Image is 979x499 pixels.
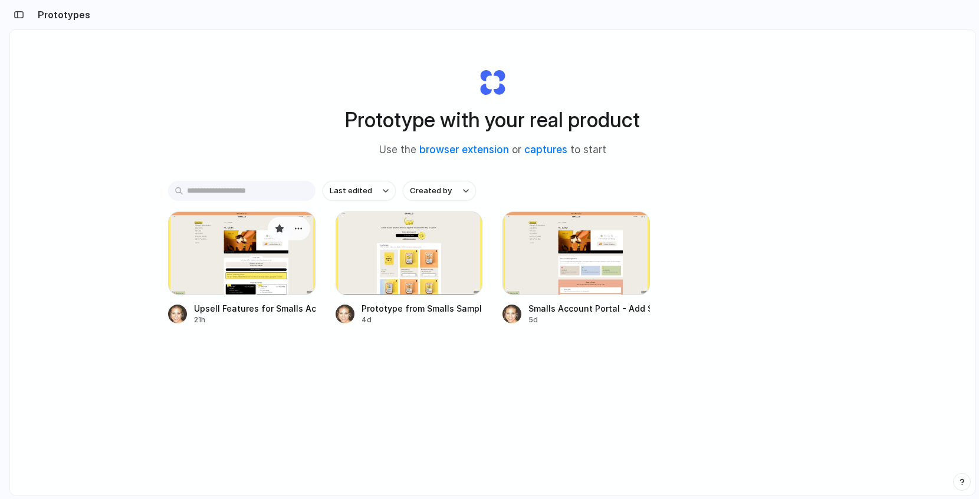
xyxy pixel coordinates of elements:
[345,104,640,136] h1: Prototype with your real product
[528,315,650,325] div: 5d
[403,181,476,201] button: Created by
[194,302,316,315] div: Upsell Features for Smalls Account Portal
[336,212,483,325] a: Prototype from Smalls Sampling GuidePrototype from Smalls Sampling Guide4d
[524,144,567,156] a: captures
[502,212,650,325] a: Smalls Account Portal - Add Sections Below "See What's Inside"Smalls Account Portal - Add Section...
[33,8,90,22] h2: Prototypes
[194,315,316,325] div: 21h
[410,185,452,197] span: Created by
[330,185,372,197] span: Last edited
[528,302,650,315] div: Smalls Account Portal - Add Sections Below "See What's Inside"
[379,143,606,158] span: Use the or to start
[168,212,316,325] a: Upsell Features for Smalls Account PortalUpsell Features for Smalls Account Portal21h
[362,302,483,315] div: Prototype from Smalls Sampling Guide
[323,181,396,201] button: Last edited
[362,315,483,325] div: 4d
[419,144,509,156] a: browser extension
